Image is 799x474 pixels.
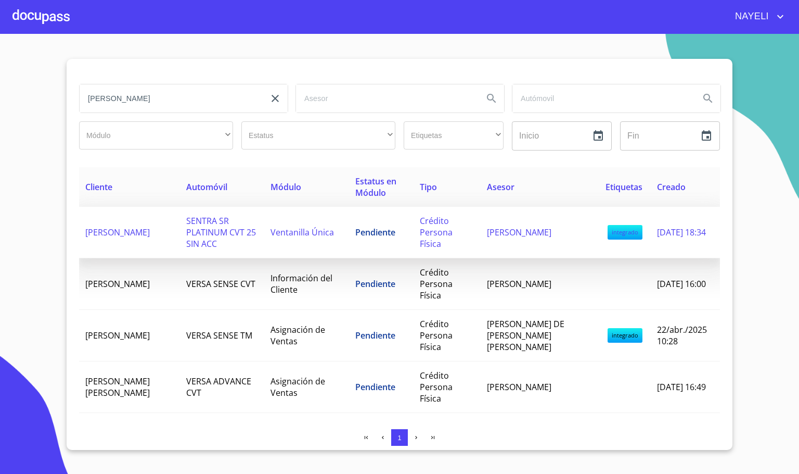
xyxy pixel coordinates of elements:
span: NAYELI [727,8,774,25]
span: [PERSON_NAME] [85,227,150,238]
span: Estatus en Módulo [355,176,396,198]
span: [PERSON_NAME] [85,278,150,290]
span: [DATE] 16:00 [657,278,706,290]
span: Pendiente [355,381,395,393]
span: 1 [397,434,401,442]
span: integrado [608,225,642,240]
span: Creado [657,181,686,193]
input: search [512,84,691,113]
span: Crédito Persona Física [420,215,453,250]
span: integrado [608,328,642,343]
span: VERSA ADVANCE CVT [186,376,251,398]
div: ​ [241,121,395,149]
div: ​ [404,121,504,149]
button: clear input [263,86,288,111]
span: VERSA SENSE CVT [186,278,255,290]
div: ​ [79,121,233,149]
span: Asignación de Ventas [270,376,325,398]
span: [DATE] 16:49 [657,381,706,393]
span: Ventanilla Única [270,227,334,238]
span: 22/abr./2025 10:28 [657,324,707,347]
span: [PERSON_NAME] [487,381,551,393]
span: Asignación de Ventas [270,324,325,347]
span: Tipo [420,181,437,193]
input: search [296,84,475,113]
span: [PERSON_NAME] DE [PERSON_NAME] [PERSON_NAME] [487,318,564,353]
button: Search [695,86,720,111]
span: Crédito Persona Física [420,370,453,404]
span: Módulo [270,181,301,193]
span: [DATE] 18:34 [657,227,706,238]
button: 1 [391,429,408,446]
span: [PERSON_NAME] [85,330,150,341]
span: Etiquetas [605,181,642,193]
span: SENTRA SR PLATINUM CVT 25 SIN ACC [186,215,256,250]
span: Cliente [85,181,112,193]
span: Información del Cliente [270,272,332,295]
button: account of current user [727,8,787,25]
span: Pendiente [355,227,395,238]
input: search [80,84,259,113]
span: Crédito Persona Física [420,318,453,353]
span: [PERSON_NAME] [PERSON_NAME] [85,376,150,398]
span: [PERSON_NAME] [487,227,551,238]
button: Search [479,86,504,111]
span: VERSA SENSE TM [186,330,252,341]
span: Asesor [487,181,514,193]
span: Pendiente [355,278,395,290]
span: Automóvil [186,181,227,193]
span: Crédito Persona Física [420,267,453,301]
span: Pendiente [355,330,395,341]
span: [PERSON_NAME] [487,278,551,290]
